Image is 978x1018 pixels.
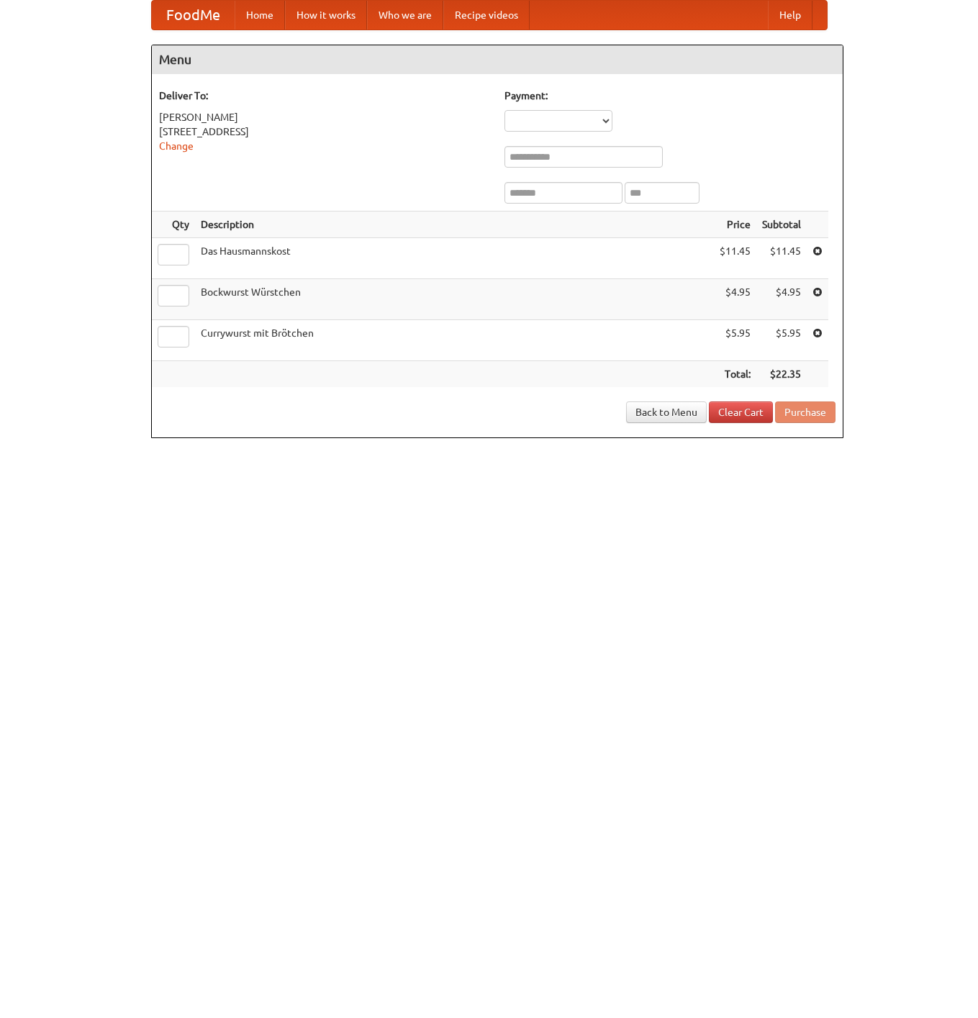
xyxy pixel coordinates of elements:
[235,1,285,29] a: Home
[768,1,812,29] a: Help
[152,212,195,238] th: Qty
[443,1,530,29] a: Recipe videos
[714,238,756,279] td: $11.45
[159,110,490,124] div: [PERSON_NAME]
[195,238,714,279] td: Das Hausmannskost
[159,124,490,139] div: [STREET_ADDRESS]
[195,320,714,361] td: Currywurst mit Brötchen
[159,88,490,103] h5: Deliver To:
[504,88,836,103] h5: Payment:
[709,401,773,423] a: Clear Cart
[756,320,807,361] td: $5.95
[285,1,367,29] a: How it works
[775,401,836,423] button: Purchase
[367,1,443,29] a: Who we are
[626,401,707,423] a: Back to Menu
[756,212,807,238] th: Subtotal
[756,279,807,320] td: $4.95
[756,238,807,279] td: $11.45
[714,279,756,320] td: $4.95
[195,212,714,238] th: Description
[195,279,714,320] td: Bockwurst Würstchen
[152,45,843,74] h4: Menu
[714,361,756,388] th: Total:
[756,361,807,388] th: $22.35
[714,320,756,361] td: $5.95
[152,1,235,29] a: FoodMe
[159,140,194,152] a: Change
[714,212,756,238] th: Price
